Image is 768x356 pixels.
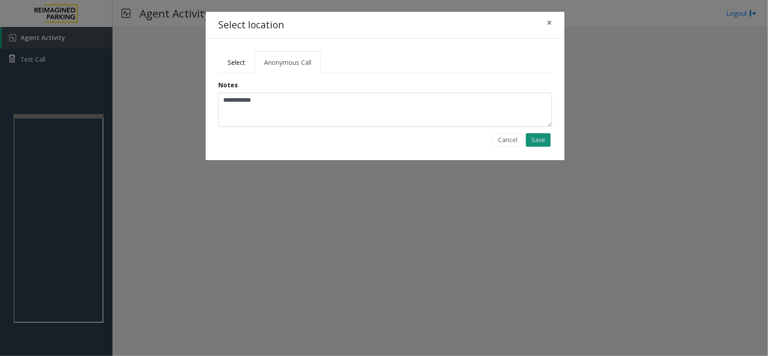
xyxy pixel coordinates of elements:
span: Select [228,58,245,67]
h4: Select location [218,18,284,32]
label: Notes [218,80,238,90]
button: Save [526,133,551,147]
span: Anonymous Call [264,58,311,67]
button: Cancel [492,133,523,147]
button: Close [540,12,558,34]
ul: Tabs [218,51,552,73]
span: × [547,16,552,29]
